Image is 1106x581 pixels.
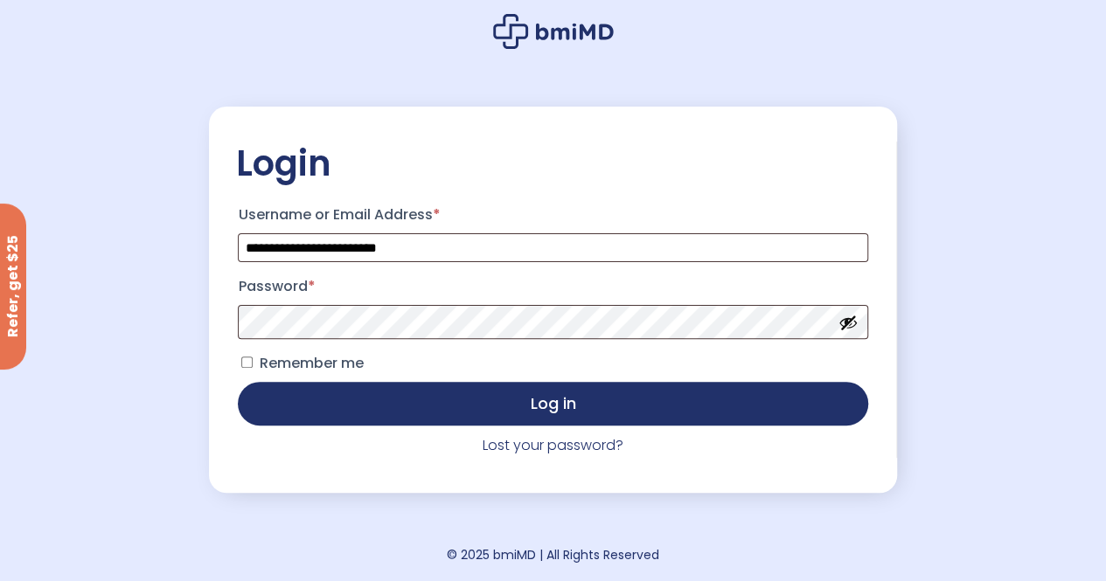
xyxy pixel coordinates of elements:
[238,273,867,301] label: Password
[483,435,623,455] a: Lost your password?
[447,543,659,567] div: © 2025 bmiMD | All Rights Reserved
[235,142,870,185] h2: Login
[238,201,867,229] label: Username or Email Address
[241,356,253,368] input: Remember me
[838,313,858,332] button: Show password
[259,353,363,373] span: Remember me
[238,382,867,425] button: Log in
